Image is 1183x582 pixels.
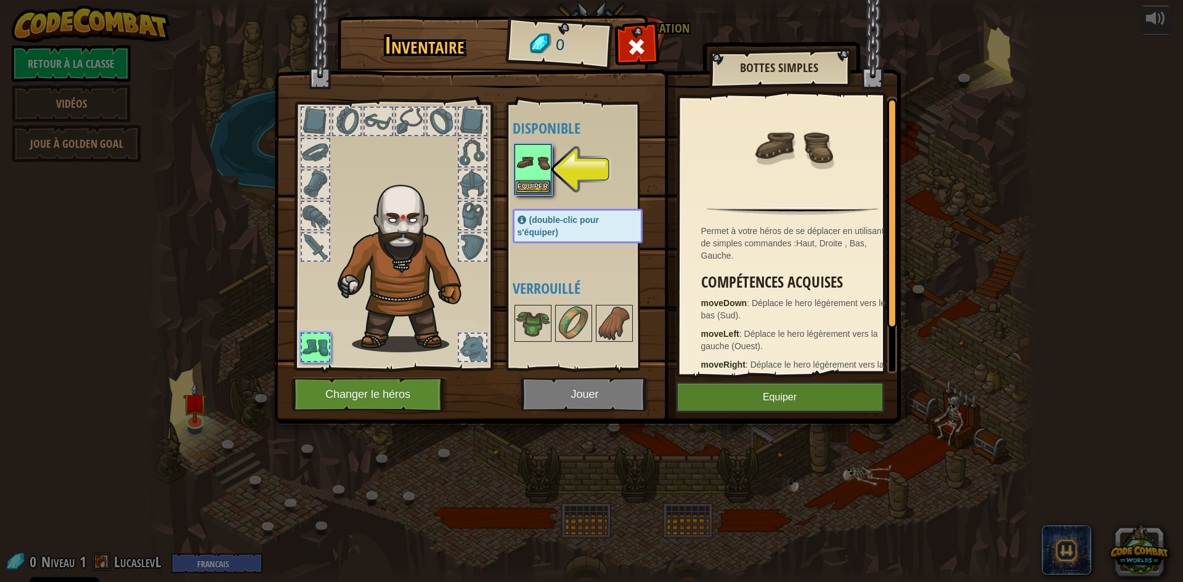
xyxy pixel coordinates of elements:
[556,306,591,341] img: portrait.png
[701,360,884,382] span: Déplace le hero légèrement vers la droite (Est).
[701,298,886,320] span: Déplace le hero légèrement vers le bas (Sud).
[516,306,550,341] img: portrait.png
[701,329,878,351] span: Déplace le hero légèrement vers la gauche (Ouest).
[701,274,891,291] h3: Compétences acquises
[747,298,752,308] span: :
[676,382,884,413] button: Equiper
[746,360,750,370] span: :
[753,106,833,186] img: portrait.png
[516,145,550,180] img: portrait.png
[739,329,744,339] span: :
[346,33,503,59] h1: Inventaire
[513,280,667,296] h4: Verrouillé
[707,207,878,215] img: hr.png
[513,120,667,136] h4: Disponible
[291,378,448,411] button: Changer le héros
[701,329,739,339] strong: moveLeft
[516,180,550,193] button: Equiper
[597,306,632,341] img: portrait.png
[701,225,891,262] div: Permet à votre héros de se déplacer en utilisant de simples commandes :Haut, Droite , Bas, Gauche.
[331,173,482,352] img: goliath_hair.png
[701,360,746,370] strong: moveRight
[518,215,600,237] span: (double-clic pour s'équiper)
[722,61,837,75] h2: Bottes simples
[555,34,565,57] span: 0
[701,298,747,308] strong: moveDown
